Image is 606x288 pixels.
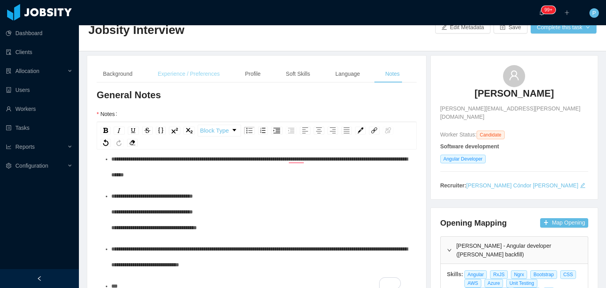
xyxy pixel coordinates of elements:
div: Notes [379,65,406,83]
i: icon: right [447,248,452,252]
div: Unlink [383,127,393,135]
i: icon: plus [564,10,570,15]
div: Left [300,127,310,135]
span: RxJS [490,270,508,279]
h3: [PERSON_NAME] [475,87,554,100]
strong: Software development [440,143,499,150]
button: icon: editEdit Metadata [435,21,490,34]
div: Outdent [286,127,297,135]
div: Monospace [156,127,166,135]
a: icon: profileTasks [6,120,73,136]
div: rdw-link-control [367,125,395,137]
label: Notes [97,111,120,117]
div: rdw-inline-control [99,125,196,137]
div: Superscript [169,127,180,135]
span: CSS [560,270,576,279]
h4: Opening Mapping [440,217,507,228]
div: rdw-toolbar [97,122,417,150]
i: icon: bell [539,10,544,15]
span: P [592,8,596,18]
i: icon: setting [6,163,11,168]
a: icon: robotUsers [6,82,73,98]
div: Justify [341,127,352,135]
a: Block Type [198,125,241,136]
div: Ordered [258,127,268,135]
div: rdw-remove-control [125,139,139,147]
span: Unit Testing [506,279,537,288]
span: Configuration [15,163,48,169]
span: Worker Status: [440,131,477,138]
div: Right [327,127,338,135]
strong: Skills: [447,271,463,277]
button: icon: saveSave [494,21,527,34]
div: icon: right[PERSON_NAME] - Angular developer ([PERSON_NAME] backfill) [441,237,588,264]
i: icon: user [509,70,520,81]
span: Azure [484,279,503,288]
div: Strikethrough [142,127,153,135]
div: rdw-color-picker [353,125,367,137]
div: Link [369,127,380,135]
div: rdw-textalign-control [298,125,353,137]
a: icon: userWorkers [6,101,73,117]
span: Angular [464,270,487,279]
div: Remove [127,139,138,147]
button: Complete this taskicon: down [531,21,597,34]
div: Profile [239,65,267,83]
div: Language [329,65,366,83]
div: rdw-history-control [99,139,125,147]
span: AWS [464,279,481,288]
span: [PERSON_NAME][EMAIL_ADDRESS][PERSON_NAME][DOMAIN_NAME] [440,105,588,121]
span: Block Type [200,123,229,138]
div: Center [314,127,324,135]
button: icon: plusMap Opening [540,218,588,228]
div: rdw-block-control [196,125,242,137]
span: Candidate [477,131,505,139]
div: Experience / Preferences [151,65,226,83]
h3: General Notes [97,89,417,101]
div: Indent [271,127,282,135]
a: [PERSON_NAME] [475,87,554,105]
div: rdw-dropdown [198,125,241,137]
div: Soft Skills [280,65,316,83]
div: Redo [114,139,124,147]
span: Reports [15,144,35,150]
div: Undo [101,139,111,147]
div: Subscript [183,127,195,135]
strong: Recruiter: [440,182,466,189]
div: Unordered [244,127,255,135]
div: Underline [128,127,139,135]
span: Ngrx [511,270,527,279]
h2: Jobsity Interview [88,22,342,38]
sup: 1740 [541,6,555,14]
div: Italic [114,127,125,135]
div: Background [97,65,139,83]
span: Allocation [15,68,39,74]
span: Angular Developer [440,155,486,163]
div: Bold [101,127,110,135]
i: icon: edit [580,183,585,188]
a: icon: auditClients [6,44,73,60]
i: icon: line-chart [6,144,11,150]
a: icon: pie-chartDashboard [6,25,73,41]
span: Bootstrap [530,270,557,279]
a: [PERSON_NAME] Cóndor [PERSON_NAME] [466,182,578,189]
div: rdw-list-control [242,125,298,137]
i: icon: solution [6,68,11,74]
